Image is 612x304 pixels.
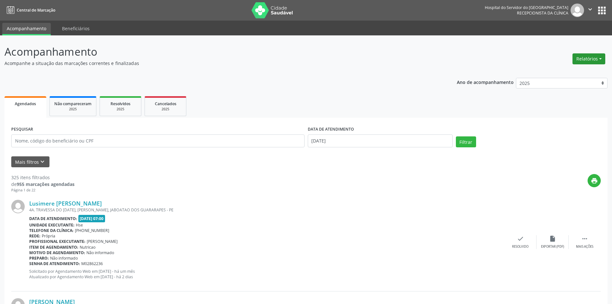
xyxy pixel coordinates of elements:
span: Recepcionista da clínica [517,10,568,16]
div: 4A. TRAVESSA DO [DATE], [PERSON_NAME], JABOATAO DOS GUARARAPES - PE [29,207,504,213]
p: Acompanhamento [4,44,427,60]
b: Unidade executante: [29,222,75,228]
div: Resolvido [512,244,528,249]
span: Cancelados [155,101,176,106]
span: [DATE] 07:00 [78,215,105,222]
b: Telefone da clínica: [29,228,74,233]
div: 2025 [54,107,92,112]
i:  [581,235,588,242]
input: Selecione um intervalo [308,134,453,147]
i: keyboard_arrow_down [39,158,46,165]
p: Solicitado por Agendamento Web em [DATE] - há um mês Atualizado por Agendamento Web em [DATE] - h... [29,269,504,280]
span: Resolvidos [111,101,130,106]
strong: 955 marcações agendadas [17,181,75,187]
label: PESQUISAR [11,124,33,134]
button: Mais filtroskeyboard_arrow_down [11,156,49,168]
span: [PERSON_NAME] [87,239,118,244]
span: Hse [76,222,83,228]
button:  [584,4,596,17]
div: Mais ações [576,244,593,249]
span: Não informado [86,250,114,255]
a: Acompanhamento [2,23,51,35]
a: Beneficiários [58,23,94,34]
b: Rede: [29,233,40,239]
input: Nome, código do beneficiário ou CPF [11,134,305,147]
span: Agendados [15,101,36,106]
span: Não informado [50,255,78,261]
div: 325 itens filtrados [11,174,75,181]
b: Preparo: [29,255,49,261]
div: Exportar (PDF) [541,244,564,249]
button: apps [596,5,608,16]
i:  [587,6,594,13]
img: img [11,200,25,213]
button: print [588,174,601,187]
b: Senha de atendimento: [29,261,80,266]
span: Não compareceram [54,101,92,106]
b: Motivo de agendamento: [29,250,85,255]
span: Própria [42,233,55,239]
label: DATA DE ATENDIMENTO [308,124,354,134]
div: de [11,181,75,188]
div: Página 1 de 22 [11,188,75,193]
button: Filtrar [456,136,476,147]
span: M02862236 [81,261,103,266]
div: 2025 [104,107,137,112]
b: Profissional executante: [29,239,85,244]
b: Data de atendimento: [29,216,77,221]
span: Central de Marcação [17,7,55,13]
img: img [571,4,584,17]
a: Lusimere [PERSON_NAME] [29,200,102,207]
p: Acompanhe a situação das marcações correntes e finalizadas [4,60,427,67]
a: Central de Marcação [4,5,55,15]
b: Item de agendamento: [29,244,78,250]
span: Nutricao [80,244,95,250]
div: 2025 [149,107,182,112]
i: print [591,177,598,184]
span: [PHONE_NUMBER] [75,228,109,233]
div: Hospital do Servidor do [GEOGRAPHIC_DATA] [485,5,568,10]
i: insert_drive_file [549,235,556,242]
button: Relatórios [572,53,605,64]
p: Ano de acompanhamento [457,78,514,86]
i: check [517,235,524,242]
